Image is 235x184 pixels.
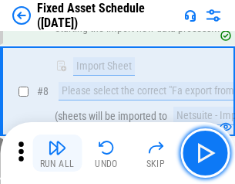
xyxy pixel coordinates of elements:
[12,6,31,25] img: Back
[40,159,75,169] div: Run All
[146,138,165,157] img: Skip
[97,138,116,157] img: Undo
[82,135,131,172] button: Undo
[146,159,166,169] div: Skip
[204,6,223,25] img: Settings menu
[184,9,196,22] img: Support
[95,159,118,169] div: Undo
[37,1,178,30] div: Fixed Asset Schedule ([DATE])
[32,135,82,172] button: Run All
[193,141,217,165] img: Main button
[131,135,180,172] button: Skip
[73,57,135,76] div: Import Sheet
[37,85,49,97] span: # 8
[48,138,66,157] img: Run All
